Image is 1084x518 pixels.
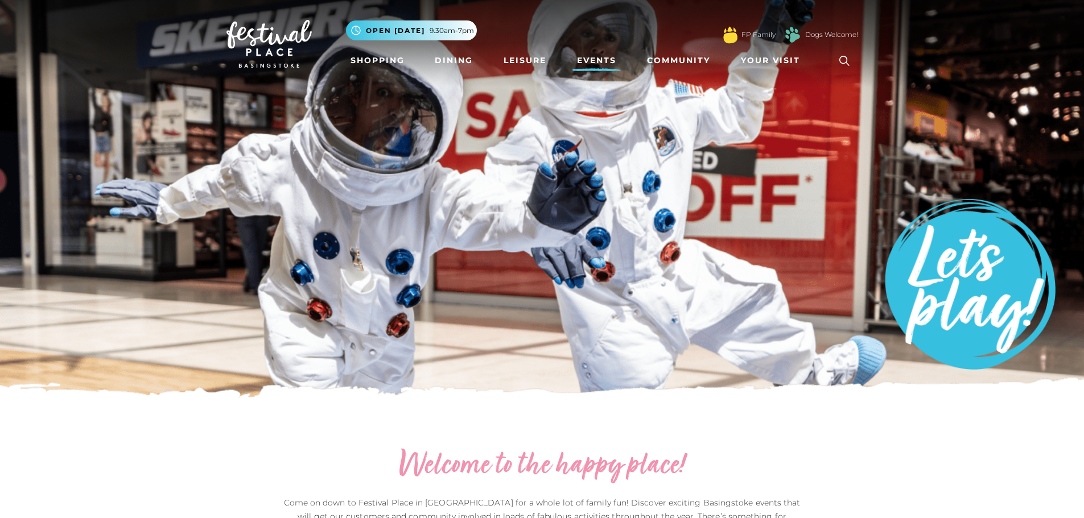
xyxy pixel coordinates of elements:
[281,448,804,484] h2: Welcome to the happy place!
[346,20,477,40] button: Open [DATE] 9.30am-7pm
[430,26,474,36] span: 9.30am-7pm
[741,55,800,67] span: Your Visit
[346,50,409,71] a: Shopping
[366,26,425,36] span: Open [DATE]
[572,50,621,71] a: Events
[430,50,477,71] a: Dining
[736,50,810,71] a: Your Visit
[226,20,312,68] img: Festival Place Logo
[805,30,858,40] a: Dogs Welcome!
[741,30,776,40] a: FP Family
[499,50,551,71] a: Leisure
[642,50,715,71] a: Community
